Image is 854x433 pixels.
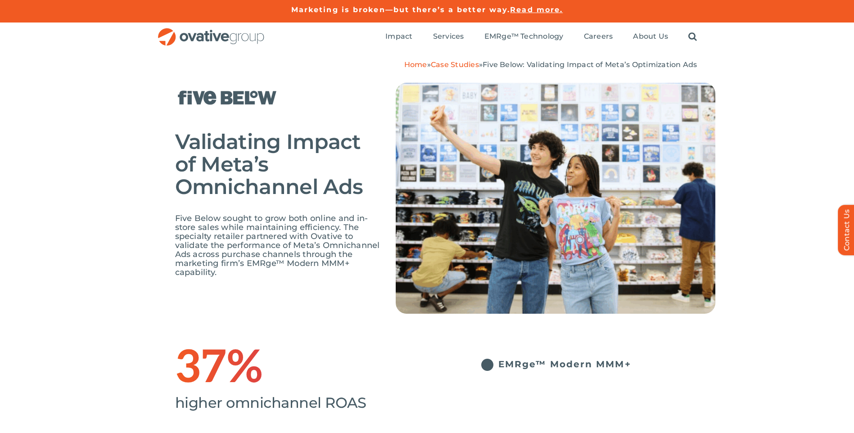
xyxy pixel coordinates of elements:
span: Five Below: Validating Impact of Meta’s Optimization Ads [483,60,697,69]
span: Validating Impact of Meta’s Omnichannel Ads [175,129,363,199]
span: Impact [385,32,412,41]
a: Careers [584,32,613,42]
span: higher omnichannel ROAS [175,394,366,411]
a: Services [433,32,464,42]
a: Case Studies [431,60,479,69]
a: Search [688,32,697,42]
a: Impact [385,32,412,42]
a: About Us [633,32,668,42]
img: Five-Below-4.png [396,83,715,314]
h1: 37% [175,354,445,383]
span: About Us [633,32,668,41]
a: EMRge™ Technology [484,32,564,42]
h5: EMRge™ Modern MMM+ [498,359,715,370]
span: Five Below sought to grow both online and in-store sales while maintaining efficiency. The specia... [175,213,380,277]
a: Home [404,60,427,69]
span: Careers [584,32,613,41]
nav: Menu [385,23,697,51]
a: Marketing is broken—but there’s a better way. [291,5,511,14]
img: Five Below [175,83,279,113]
a: OG_Full_horizontal_RGB [157,27,265,36]
span: EMRge™ Technology [484,32,564,41]
a: Read more. [510,5,563,14]
span: Services [433,32,464,41]
span: » » [404,60,697,69]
